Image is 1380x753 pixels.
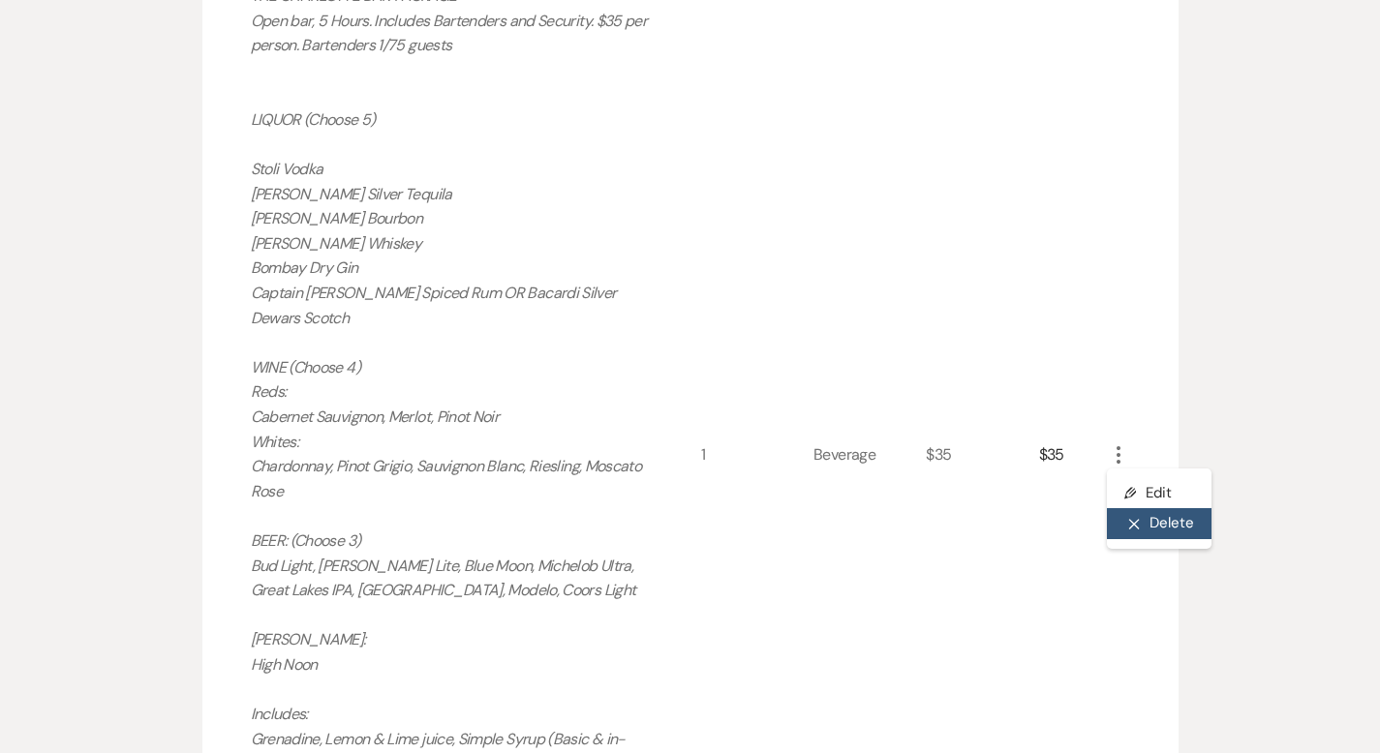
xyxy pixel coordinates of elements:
[1107,508,1211,539] button: Delete
[1107,478,1211,509] button: Edit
